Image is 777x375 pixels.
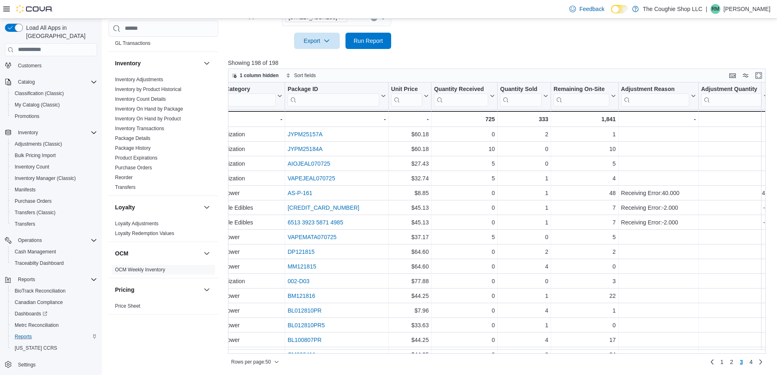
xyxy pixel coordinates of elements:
span: Dashboards [11,309,97,319]
div: 0 [701,262,768,271]
span: Reports [15,333,32,340]
div: 333 [500,114,548,124]
a: Loyalty Adjustments [115,221,159,226]
div: 0 [701,173,768,183]
a: Manifests [11,185,39,195]
a: Dashboards [8,308,100,320]
div: 10 [553,144,615,154]
span: BioTrack Reconciliation [15,288,66,294]
div: - [288,114,386,124]
span: Dark Mode [611,13,611,14]
button: Cash Management [8,246,100,257]
span: 1 [720,358,724,366]
div: 0 [701,114,768,124]
span: Promotions [11,111,97,121]
span: Purchase Orders [115,164,152,171]
button: Catalog [2,76,100,88]
span: Reorder [115,174,133,181]
div: Receiving Error:40.000 [621,188,695,198]
span: Bulk Pricing Import [11,151,97,160]
div: 5 [434,159,495,169]
button: Transfers (Classic) [8,207,100,218]
a: Bulk Pricing Import [11,151,59,160]
div: Package URL [288,86,379,107]
div: 0 [434,129,495,139]
span: Manifests [11,185,97,195]
button: Purchase Orders [8,195,100,207]
span: Load All Apps in [GEOGRAPHIC_DATA] [23,24,97,40]
button: Enter fullscreen [754,71,764,80]
div: 1 [500,217,548,227]
div: 10 [434,144,495,154]
a: VAPEJEAL070725 [288,175,335,182]
span: Operations [18,237,42,244]
span: Traceabilty Dashboard [11,258,97,268]
div: 4 [553,173,615,183]
span: Classification (Classic) [15,90,64,97]
button: Pricing [115,286,200,294]
div: 5 [553,232,615,242]
div: Remaining On-Site [553,86,609,107]
div: Cannabis Flower [197,188,282,198]
a: Transfers (Classic) [11,208,59,217]
button: Promotions [8,111,100,122]
span: Inventory Count [11,162,97,172]
span: Transfers (Classic) [11,208,97,217]
div: 7 [553,217,615,227]
div: - [197,114,282,124]
button: Display options [741,71,750,80]
div: 0 [434,217,495,227]
span: 2 [730,358,733,366]
a: 002-D03 [288,278,310,284]
button: Inventory [202,58,212,68]
a: BL012810PR5 [288,322,325,328]
span: Rows per page : 50 [231,359,271,365]
a: Cash Management [11,247,59,257]
div: 48 [553,188,615,198]
div: 5 [434,173,495,183]
a: 6513 3923 5871 4985 [288,219,343,226]
button: Operations [2,235,100,246]
a: Purchase Orders [11,196,55,206]
h3: Loyalty [115,203,135,211]
div: 0 [434,247,495,257]
button: Customers [2,59,100,71]
span: Manifests [15,186,35,193]
button: Settings [2,359,100,371]
span: Inventory [15,128,97,138]
div: 1 [500,173,548,183]
div: 1 [553,129,615,139]
div: -2 [701,217,768,227]
button: Reports [15,275,38,284]
a: Page 1 of 4 [717,355,727,368]
span: Run Report [354,37,383,45]
button: OCM [115,249,200,257]
span: Classification (Classic) [11,89,97,98]
span: My Catalog (Classic) [11,100,97,110]
div: 0 [553,262,615,271]
p: | [706,4,707,14]
button: Classification (Classic) [8,88,100,99]
a: Reports [11,332,35,342]
a: Transfers [115,184,135,190]
a: GL Transactions [115,40,151,46]
span: Customers [15,60,97,70]
div: Loyalty [108,219,218,242]
button: Inventory Count [8,161,100,173]
div: $37.17 [391,232,429,242]
div: Quantity Sold [500,86,542,107]
button: Reporting Category [197,86,282,107]
a: Package Details [115,135,151,141]
a: AIOJEAL070725 [288,160,330,167]
span: Transfers [11,219,97,229]
img: Cova [16,5,53,13]
a: Package History [115,145,151,151]
a: Purchase Orders [115,165,152,171]
button: Quantity Received [434,86,495,107]
div: Finance [108,29,218,51]
a: Customers [15,61,45,71]
div: Oil for Vaporization [197,159,282,169]
a: [CREDIT_CARD_NUMBER] [288,204,359,211]
a: Price Sheet [115,303,140,309]
span: Inventory Count [15,164,49,170]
